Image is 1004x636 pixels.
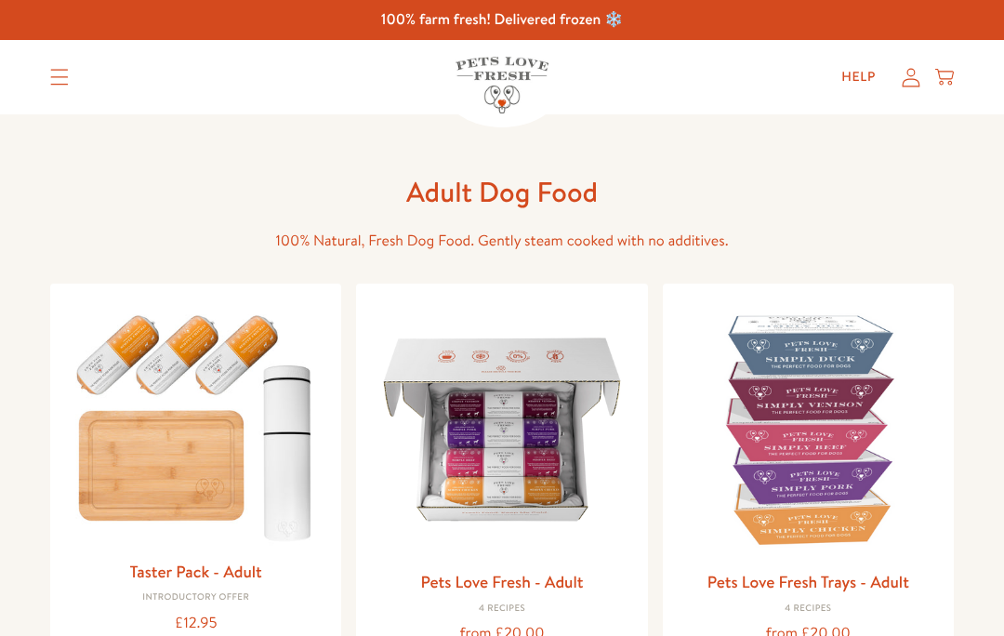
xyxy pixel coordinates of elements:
img: Pets Love Fresh [456,57,548,113]
a: Help [826,59,891,96]
a: Pets Love Fresh - Adult [420,570,583,593]
img: Taster Pack - Adult [65,298,326,550]
summary: Translation missing: en.sections.header.menu [35,54,84,100]
span: 100% Natural, Fresh Dog Food. Gently steam cooked with no additives. [275,231,728,251]
div: 4 Recipes [371,603,632,615]
div: £12.95 [65,611,326,636]
img: Pets Love Fresh - Adult [371,298,632,560]
div: 4 Recipes [678,603,939,615]
a: Pets Love Fresh Trays - Adult [707,570,909,593]
h1: Adult Dog Food [205,174,799,210]
img: Pets Love Fresh Trays - Adult [678,298,939,560]
a: Taster Pack - Adult [130,560,262,583]
div: Introductory Offer [65,592,326,603]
